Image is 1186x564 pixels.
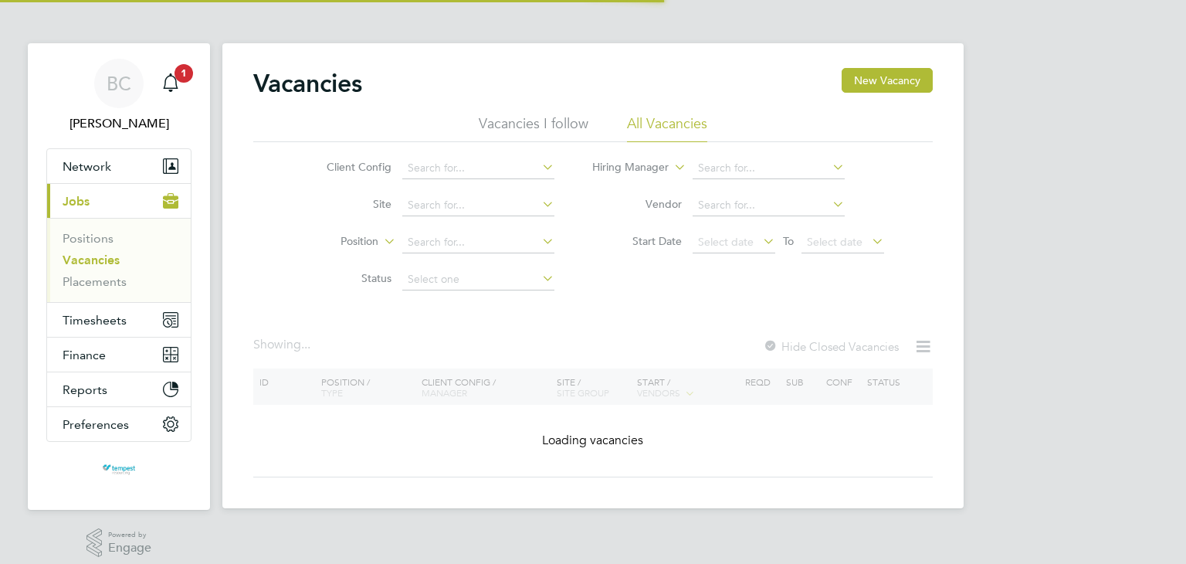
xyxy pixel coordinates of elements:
input: Search for... [402,232,554,253]
span: Network [63,159,111,174]
a: Vacancies [63,253,120,267]
div: Showing [253,337,313,353]
input: Search for... [402,158,554,179]
span: Engage [108,542,151,555]
span: Select date [807,235,862,249]
label: Start Date [593,234,682,248]
a: Go to home page [46,457,191,482]
span: Timesheets [63,313,127,328]
label: Client Config [303,160,391,174]
a: Placements [63,274,127,289]
label: Hide Closed Vacancies [763,339,899,354]
span: Preferences [63,417,129,432]
button: Timesheets [47,303,191,337]
button: Jobs [47,184,191,218]
label: Position [290,234,378,250]
label: Vendor [593,197,682,211]
nav: Main navigation [28,43,210,510]
span: Powered by [108,528,151,542]
input: Select one [402,269,554,290]
li: All Vacancies [627,114,707,142]
a: Positions [63,231,114,246]
button: Reports [47,372,191,406]
a: BC[PERSON_NAME] [46,59,191,133]
span: Becky Crawley [46,114,191,133]
span: Jobs [63,194,90,209]
li: Vacancies I follow [479,114,588,142]
label: Site [303,197,391,211]
input: Search for... [693,158,845,179]
img: tempestresourcing-logo-retina.png [101,457,136,482]
span: Select date [698,235,754,249]
span: Reports [63,382,107,397]
h2: Vacancies [253,68,362,99]
span: 1 [175,64,193,83]
input: Search for... [693,195,845,216]
button: New Vacancy [842,68,933,93]
span: To [778,231,798,251]
span: Finance [63,348,106,362]
label: Hiring Manager [580,160,669,175]
button: Network [47,149,191,183]
button: Preferences [47,407,191,441]
div: Jobs [47,218,191,302]
span: ... [301,337,310,352]
span: BC [107,73,131,93]
a: Powered byEngage [86,528,152,558]
label: Status [303,271,391,285]
a: 1 [155,59,186,108]
button: Finance [47,338,191,372]
input: Search for... [402,195,554,216]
